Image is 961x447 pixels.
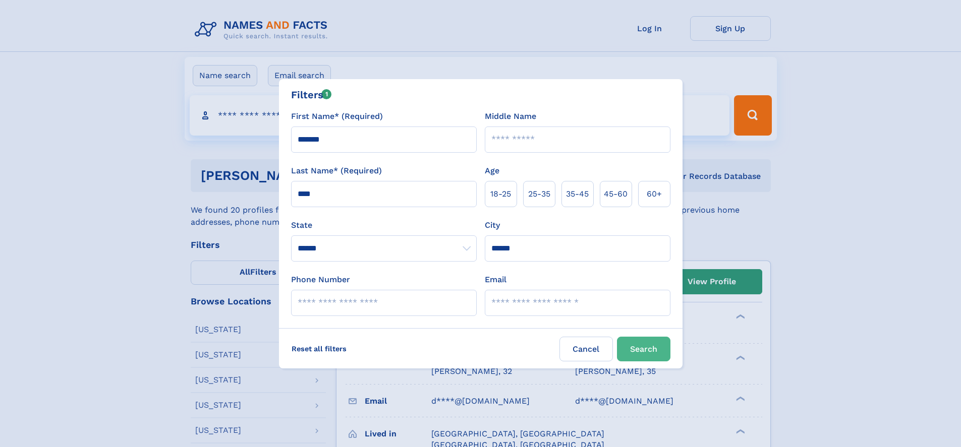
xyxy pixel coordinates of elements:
button: Search [617,337,670,361]
label: Middle Name [485,110,536,122]
label: Reset all filters [285,337,353,361]
label: Age [485,165,499,177]
span: 25‑35 [528,188,550,200]
div: Filters [291,87,332,102]
label: Phone Number [291,274,350,286]
span: 35‑45 [566,188,589,200]
label: First Name* (Required) [291,110,383,122]
label: Cancel [559,337,613,361]
label: Last Name* (Required) [291,165,382,177]
span: 45‑60 [604,188,628,200]
span: 60+ [647,188,662,200]
label: City [485,219,500,231]
label: State [291,219,477,231]
span: 18‑25 [490,188,511,200]
label: Email [485,274,506,286]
